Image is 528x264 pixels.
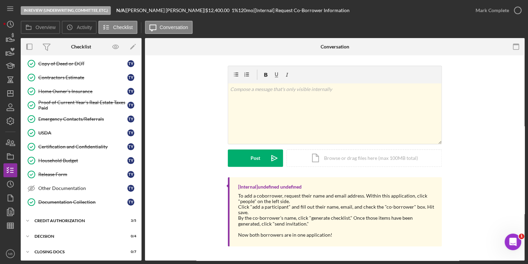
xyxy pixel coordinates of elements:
[62,21,96,34] button: Activity
[24,140,138,154] a: Certification and ConfidentialityTY
[38,199,127,205] div: Documentation Collection
[469,3,525,17] button: Mark Complete
[519,234,524,239] span: 1
[127,143,134,150] div: T Y
[124,219,136,223] div: 3 / 5
[124,234,136,238] div: 0 / 4
[77,25,92,30] label: Activity
[127,171,134,178] div: T Y
[24,112,138,126] a: Emergency Contacts/ReferralsTY
[116,7,125,13] b: N/A
[24,154,138,167] a: Household BudgetTY
[8,252,12,256] text: NB
[21,21,60,34] button: Overview
[38,130,127,136] div: USDA
[160,25,188,30] label: Conversation
[238,204,435,215] div: Click "add a participant" and fill out their name, email, and check the "co-borrower" box. Hit save.
[127,185,134,192] div: T Y
[35,234,119,238] div: Decision
[116,8,126,13] div: |
[251,149,260,167] div: Post
[24,167,138,181] a: Release FormTY
[24,57,138,71] a: Copy of Deed or DOTTY
[38,61,127,66] div: Copy of Deed or DOT
[238,215,435,226] div: By the co-borrower's name, click "generate checklist." Once those items have been generated, clic...
[205,8,232,13] div: $12,400.00
[71,44,91,49] div: Checklist
[98,21,137,34] button: Checklist
[238,232,435,238] div: Now both borrowers are in one application!
[24,195,138,209] a: Documentation CollectionTY
[127,88,134,95] div: T Y
[38,89,127,94] div: Home Owner's Insurance
[38,75,127,80] div: Contractors Estimate
[24,71,138,84] a: Contractors EstimateTY
[127,102,134,109] div: T Y
[253,8,350,13] div: | [Internal] Request Co-Borrower Information
[127,74,134,81] div: T Y
[35,250,119,254] div: CLOSING DOCS
[21,6,111,15] div: In Review (Underwriting, Committee, Etc.)
[24,126,138,140] a: USDATY
[127,157,134,164] div: T Y
[38,172,127,177] div: Release Form
[127,129,134,136] div: T Y
[38,116,127,122] div: Emergency Contacts/Referrals
[505,234,521,250] iframe: Intercom live chat
[228,149,283,167] button: Post
[3,247,17,261] button: NB
[24,181,138,195] a: Other DocumentationTY
[476,3,509,17] div: Mark Complete
[38,158,127,163] div: Household Budget
[238,8,253,13] div: 120 mo
[38,144,127,149] div: Certification and Confidentiality
[124,250,136,254] div: 0 / 7
[127,199,134,206] div: T Y
[24,98,138,112] a: Proof of Current Year's Real Estate Taxes PaidTY
[113,25,133,30] label: Checklist
[127,116,134,122] div: T Y
[232,8,238,13] div: 1 %
[38,185,127,191] div: Other Documentation
[36,25,56,30] label: Overview
[238,184,302,190] div: [Internal] undefined undefined
[145,21,193,34] button: Conversation
[238,193,435,204] div: To add a coborrower, request their name and email address. Within this application, click "people...
[38,100,127,111] div: Proof of Current Year's Real Estate Taxes Paid
[321,44,349,49] div: Conversation
[126,8,205,13] div: [PERSON_NAME] [PERSON_NAME] |
[35,219,119,223] div: CREDIT AUTHORIZATION
[127,60,134,67] div: T Y
[24,84,138,98] a: Home Owner's InsuranceTY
